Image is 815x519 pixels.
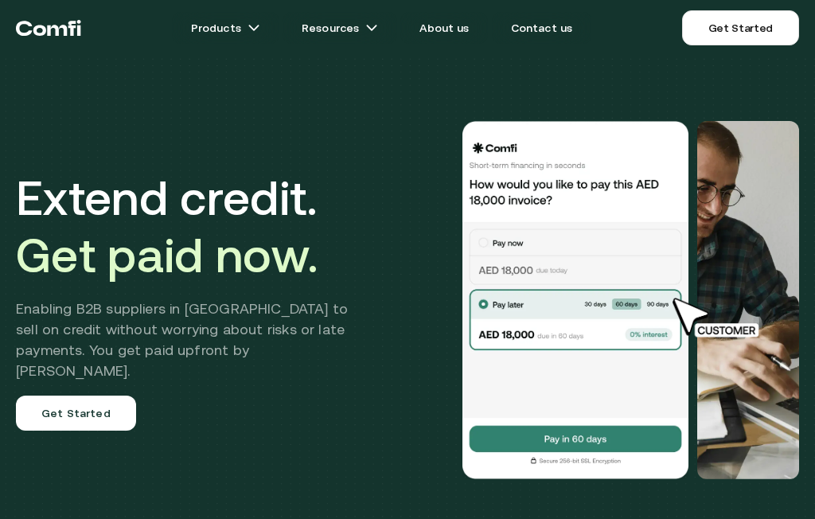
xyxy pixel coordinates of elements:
a: Productsarrow icons [172,12,279,44]
a: Get Started [682,10,799,45]
h1: Extend credit. [16,170,360,284]
a: Get Started [16,396,136,431]
img: Would you like to pay this AED 18,000.00 invoice? [697,121,799,479]
span: Get paid now. [16,228,318,283]
a: Contact us [492,12,592,44]
h2: Enabling B2B suppliers in [GEOGRAPHIC_DATA] to sell on credit without worrying about risks or lat... [16,299,360,381]
a: Return to the top of the Comfi home page [16,4,81,52]
img: cursor [661,295,777,340]
a: Resourcesarrow icons [283,12,397,44]
img: arrow icons [248,21,260,34]
img: Would you like to pay this AED 18,000.00 invoice? [460,121,691,479]
a: About us [400,12,488,44]
img: arrow icons [365,21,378,34]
